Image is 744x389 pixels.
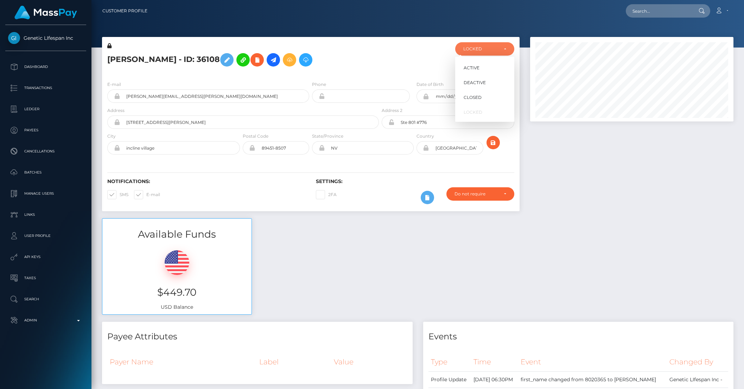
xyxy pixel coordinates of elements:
label: Address 2 [382,107,402,114]
span: Genetic LIfespan Inc [5,35,86,41]
div: Do not require [454,191,498,197]
th: Payer Name [107,352,257,371]
label: E-mail [107,81,121,88]
th: Label [257,352,331,371]
a: Cancellations [5,143,86,160]
p: Transactions [8,83,83,93]
p: Dashboard [8,62,83,72]
span: ACTIVE [464,65,479,71]
label: Phone [312,81,326,88]
h4: Events [428,331,729,343]
button: LOCKED [455,42,514,56]
label: Country [416,133,434,139]
a: Admin [5,312,86,329]
p: Manage Users [8,188,83,199]
td: [DATE] 06:30PM [471,371,518,388]
h3: Available Funds [102,227,252,241]
button: Do not require [446,187,514,201]
a: Payees [5,121,86,139]
td: Genetic LIfespan Inc - [667,371,728,388]
span: CLOSED [464,94,482,101]
td: Profile Update [428,371,471,388]
label: City [107,133,116,139]
input: Search... [626,4,692,18]
label: 2FA [316,190,337,199]
div: LOCKED [463,46,498,52]
a: Batches [5,164,86,181]
a: API Keys [5,248,86,266]
a: Manage Users [5,185,86,202]
label: SMS [107,190,128,199]
th: Time [471,352,518,372]
p: API Keys [8,252,83,262]
h3: $449.70 [108,286,246,299]
a: Search [5,290,86,308]
th: Type [428,352,471,372]
label: Postal Code [243,133,268,139]
img: MassPay Logo [14,6,77,19]
a: Transactions [5,79,86,97]
span: DEACTIVE [464,80,486,86]
td: first_name changed from 8020365 to [PERSON_NAME] [518,371,667,388]
h6: Notifications: [107,178,305,184]
th: Event [518,352,667,372]
p: Ledger [8,104,83,114]
label: E-mail [134,190,160,199]
h6: Settings: [316,178,514,184]
div: USD Balance [102,241,252,314]
a: User Profile [5,227,86,245]
label: Date of Birth [416,81,444,88]
a: Dashboard [5,58,86,76]
p: User Profile [8,231,83,241]
a: Initiate Payout [267,53,280,67]
p: Admin [8,315,83,326]
th: Value [331,352,407,371]
p: Taxes [8,273,83,283]
h4: Payee Attributes [107,331,407,343]
p: Cancellations [8,146,83,157]
label: State/Province [312,133,343,139]
a: Taxes [5,269,86,287]
a: Ledger [5,100,86,118]
th: Changed By [667,352,728,372]
img: USD.png [165,250,189,275]
p: Search [8,294,83,305]
label: Address [107,107,125,114]
img: Genetic LIfespan Inc [8,32,20,44]
p: Batches [8,167,83,178]
p: Links [8,209,83,220]
a: Customer Profile [102,4,147,18]
a: Links [5,206,86,224]
p: Payees [8,125,83,136]
h5: [PERSON_NAME] - ID: 36108 [107,50,375,70]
